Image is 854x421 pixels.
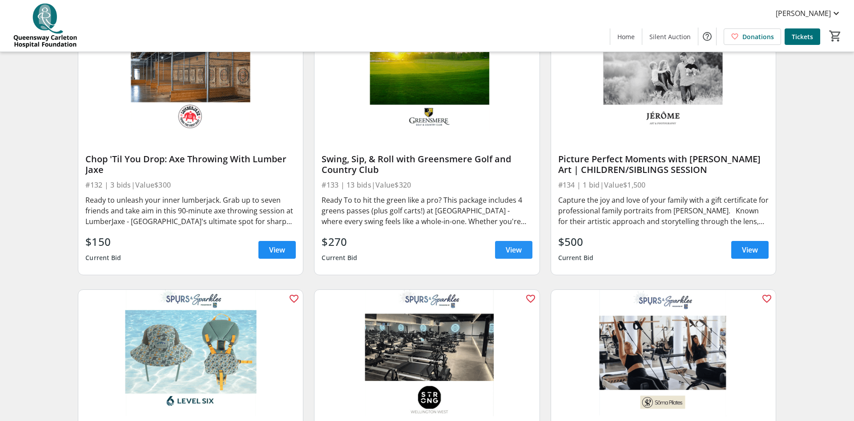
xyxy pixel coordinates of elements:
div: Swing, Sip, & Roll with Greensmere Golf and Country Club [322,154,532,175]
div: #133 | 13 bids | Value $320 [322,179,532,191]
div: Current Bid [558,250,594,266]
div: #134 | 1 bid | Value $1,500 [558,179,769,191]
a: View [731,241,769,259]
a: Home [610,28,642,45]
img: Chop 'Til You Drop: Axe Throwing With Lumber Jaxe [78,8,303,135]
span: Home [617,32,635,41]
button: [PERSON_NAME] [769,6,849,20]
img: Strong Start: 21 Days to Power [314,290,539,416]
div: Ready To to hit the green like a pro? This package includes 4 greens passes (plus golf carts!) at... [322,195,532,227]
div: Ready to unleash your inner lumberjack. Grab up to seven friends and take aim in this 90-minute a... [85,195,296,227]
a: View [258,241,296,259]
img: QCH Foundation's Logo [5,4,85,48]
span: View [742,245,758,255]
span: [PERSON_NAME] [776,8,831,19]
img: Move with Purpose with Soma Pilates [551,290,776,416]
div: $270 [322,234,357,250]
div: Chop 'Til You Drop: Axe Throwing With Lumber Jaxe [85,154,296,175]
span: Donations [742,32,774,41]
a: Tickets [785,28,820,45]
a: Donations [724,28,781,45]
span: Silent Auction [649,32,691,41]
div: Capture the joy and love of your family with a gift certificate for professional family portraits... [558,195,769,227]
div: Current Bid [322,250,357,266]
span: View [269,245,285,255]
div: #132 | 3 bids | Value $300 [85,179,296,191]
a: View [495,241,532,259]
span: Tickets [792,32,813,41]
div: $500 [558,234,594,250]
div: Picture Perfect Moments with [PERSON_NAME] Art | CHILDREN/SIBLINGS SESSION [558,154,769,175]
div: $150 [85,234,121,250]
span: View [506,245,522,255]
mat-icon: favorite_outline [761,293,772,304]
button: Help [698,28,716,45]
img: Picture Perfect Moments with Jerome Art | CHILDREN/SIBLINGS SESSION [551,8,776,135]
img: Swing, Sip, & Roll with Greensmere Golf and Country Club [314,8,539,135]
mat-icon: favorite_outline [289,293,299,304]
mat-icon: favorite_outline [525,293,536,304]
img: Level Six: Little Explorers Water Ready Duo [78,290,303,416]
a: Silent Auction [642,28,698,45]
button: Cart [827,28,843,44]
div: Current Bid [85,250,121,266]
